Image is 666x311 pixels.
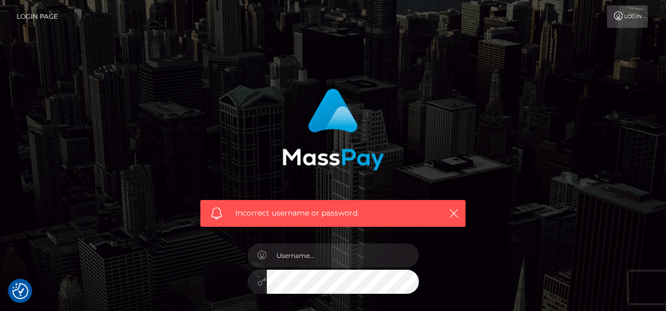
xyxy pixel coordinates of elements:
[282,88,384,171] img: MassPay Login
[235,208,431,219] span: Incorrect username or password.
[267,243,419,268] input: Username...
[12,283,28,299] button: Consent Preferences
[17,5,58,28] a: Login Page
[12,283,28,299] img: Revisit consent button
[607,5,648,28] a: Login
